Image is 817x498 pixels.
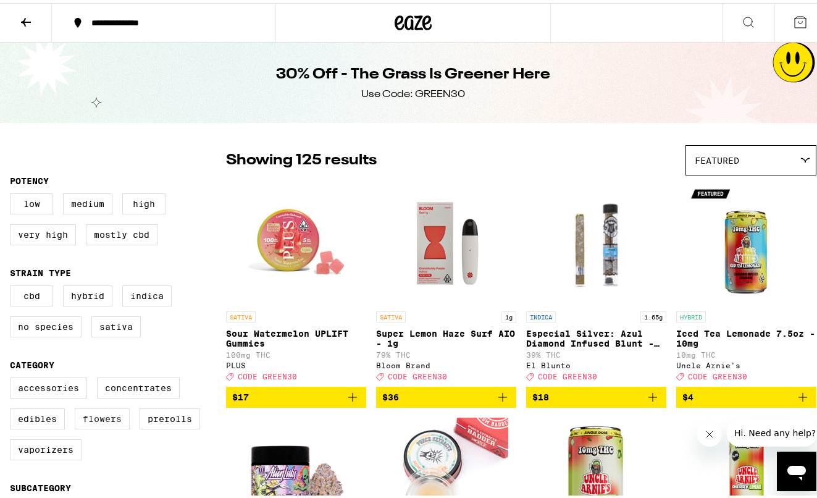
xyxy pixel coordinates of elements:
[376,358,516,366] div: Bloom Brand
[361,85,465,98] div: Use Code: GREEN30
[376,179,516,384] a: Open page for Super Lemon Haze Surf AIO - 1g from Bloom Brand
[226,308,256,319] p: SATIVA
[75,405,130,426] label: Flowers
[10,265,71,275] legend: Strain Type
[10,313,82,334] label: No Species
[140,405,200,426] label: Prerolls
[532,389,549,399] span: $18
[226,147,377,168] p: Showing 125 results
[226,326,366,345] p: Sour Watermelon UPLIFT Gummies
[276,61,550,82] h1: 30% Off - The Grass Is Greener Here
[226,348,366,356] p: 100mg THC
[10,357,54,367] legend: Category
[122,282,172,303] label: Indica
[526,384,666,405] button: Add to bag
[122,190,165,211] label: High
[91,313,141,334] label: Sativa
[10,173,49,183] legend: Potency
[376,326,516,345] p: Super Lemon Haze Surf AIO - 1g
[676,384,816,405] button: Add to bag
[676,348,816,356] p: 10mg THC
[682,389,693,399] span: $4
[526,348,666,356] p: 39% THC
[676,326,816,345] p: Iced Tea Lemonade 7.5oz - 10mg
[86,221,157,242] label: Mostly CBD
[10,221,76,242] label: Very High
[10,480,71,490] legend: Subcategory
[10,190,53,211] label: Low
[385,179,508,302] img: Bloom Brand - Super Lemon Haze Surf AIO - 1g
[501,308,516,319] p: 1g
[526,179,666,302] img: El Blunto - Especial Silver: Azul Diamond Infused Blunt - 1.65g
[388,369,447,378] span: CODE GREEN30
[10,374,87,395] label: Accessories
[685,179,808,302] img: Uncle Arnie's - Iced Tea Lemonade 7.5oz - 10mg
[727,416,816,444] iframe: Message from company
[226,384,366,405] button: Add to bag
[10,282,53,303] label: CBD
[676,358,816,366] div: Uncle Arnie's
[226,358,366,366] div: PLUS
[777,449,816,488] iframe: Button to launch messaging window
[526,308,556,319] p: INDICA
[226,179,366,384] a: Open page for Sour Watermelon UPLIFT Gummies from PLUS
[688,369,747,378] span: CODE GREEN30
[235,179,358,302] img: PLUS - Sour Watermelon UPLIFT Gummies
[10,405,65,426] label: Edibles
[697,419,722,444] iframe: Close message
[63,282,112,303] label: Hybrid
[526,358,666,366] div: El Blunto
[232,389,249,399] span: $17
[238,369,297,378] span: CODE GREEN30
[695,153,739,162] span: Featured
[376,308,406,319] p: SATIVA
[640,308,666,319] p: 1.65g
[63,190,112,211] label: Medium
[676,308,706,319] p: HYBRID
[376,348,516,356] p: 79% THC
[382,389,399,399] span: $36
[10,436,82,457] label: Vaporizers
[676,179,816,384] a: Open page for Iced Tea Lemonade 7.5oz - 10mg from Uncle Arnie's
[526,179,666,384] a: Open page for Especial Silver: Azul Diamond Infused Blunt - 1.65g from El Blunto
[526,326,666,345] p: Especial Silver: Azul Diamond Infused Blunt - 1.65g
[538,369,597,378] span: CODE GREEN30
[376,384,516,405] button: Add to bag
[97,374,180,395] label: Concentrates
